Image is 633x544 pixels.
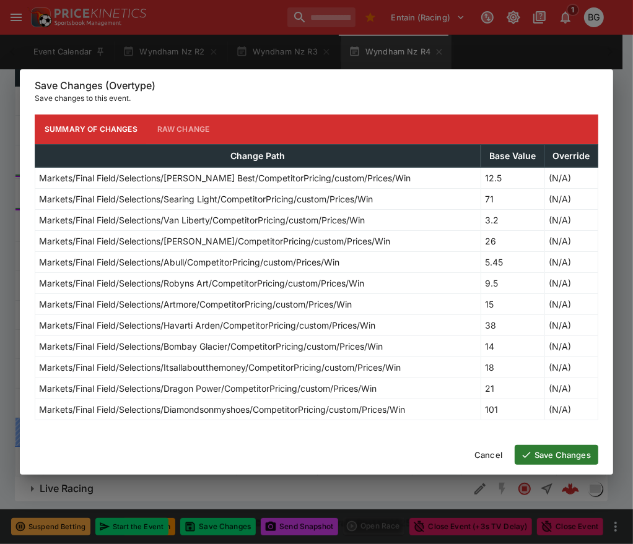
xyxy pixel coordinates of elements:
td: 9.5 [481,272,544,293]
td: 21 [481,378,544,399]
td: (N/A) [545,272,598,293]
td: 14 [481,335,544,356]
p: Markets/Final Field/Selections/[PERSON_NAME]/CompetitorPricing/custom/Prices/Win [39,235,390,248]
td: (N/A) [545,188,598,209]
button: Raw Change [147,114,220,144]
td: (N/A) [545,293,598,314]
p: Markets/Final Field/Selections/Searing Light/CompetitorPricing/custom/Prices/Win [39,192,373,205]
td: 18 [481,356,544,378]
p: Markets/Final Field/Selections/Abull/CompetitorPricing/custom/Prices/Win [39,256,339,269]
td: 5.45 [481,251,544,272]
p: Markets/Final Field/Selections/Bombay Glacier/CompetitorPricing/custom/Prices/Win [39,340,383,353]
td: (N/A) [545,209,598,230]
td: 3.2 [481,209,544,230]
p: Markets/Final Field/Selections/[PERSON_NAME] Best/CompetitorPricing/custom/Prices/Win [39,171,411,184]
p: Markets/Final Field/Selections/Artmore/CompetitorPricing/custom/Prices/Win [39,298,352,311]
td: 15 [481,293,544,314]
td: (N/A) [545,251,598,272]
td: (N/A) [545,356,598,378]
p: Markets/Final Field/Selections/Havarti Arden/CompetitorPricing/custom/Prices/Win [39,319,375,332]
p: Markets/Final Field/Selections/Van Liberty/CompetitorPricing/custom/Prices/Win [39,214,365,227]
p: Markets/Final Field/Selections/Itsallaboutthemoney/CompetitorPricing/custom/Prices/Win [39,361,401,374]
td: (N/A) [545,335,598,356]
button: Summary of Changes [35,114,147,144]
td: (N/A) [545,167,598,188]
td: 38 [481,314,544,335]
p: Markets/Final Field/Selections/Dragon Power/CompetitorPricing/custom/Prices/Win [39,382,377,395]
td: (N/A) [545,230,598,251]
td: 101 [481,399,544,420]
p: Markets/Final Field/Selections/Diamondsonmyshoes/CompetitorPricing/custom/Prices/Win [39,403,405,416]
th: Override [545,144,598,167]
td: (N/A) [545,399,598,420]
th: Change Path [35,144,481,167]
td: 71 [481,188,544,209]
th: Base Value [481,144,544,167]
p: Markets/Final Field/Selections/Robyns Art/CompetitorPricing/custom/Prices/Win [39,277,364,290]
button: Cancel [467,445,510,465]
td: 12.5 [481,167,544,188]
td: 26 [481,230,544,251]
td: (N/A) [545,314,598,335]
button: Save Changes [515,445,598,465]
h6: Save Changes (Overtype) [35,79,598,92]
p: Save changes to this event. [35,92,598,105]
td: (N/A) [545,378,598,399]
